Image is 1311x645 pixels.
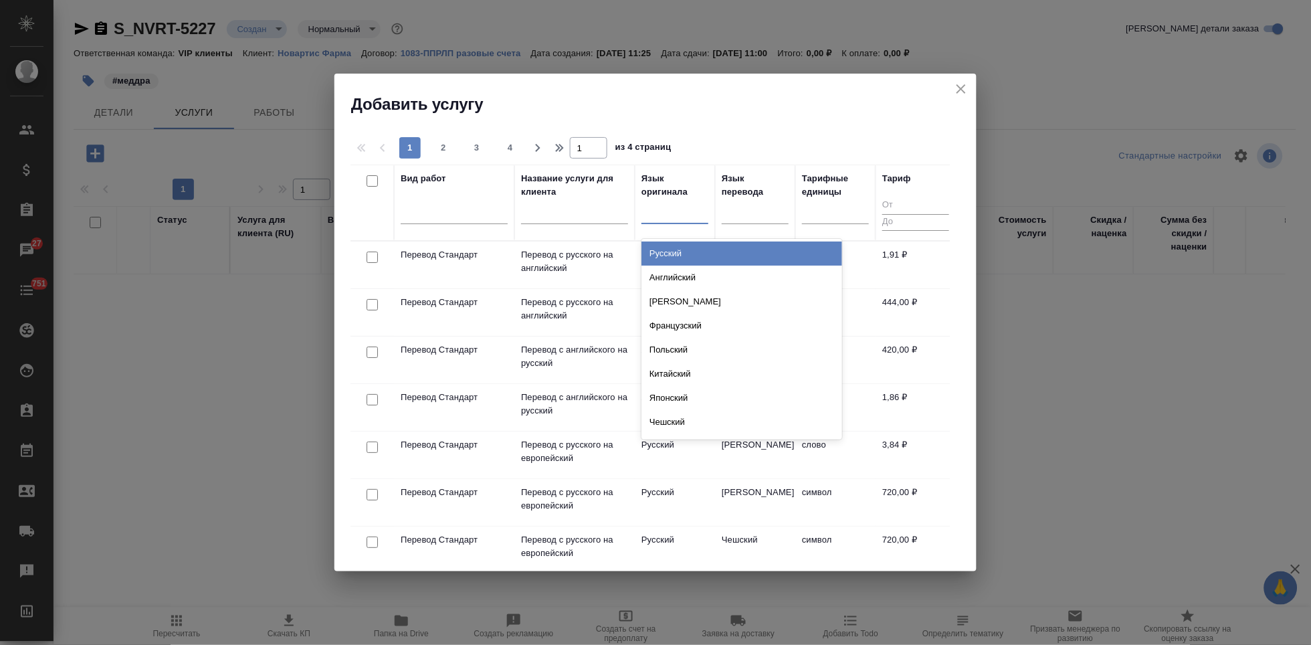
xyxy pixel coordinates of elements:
[500,137,521,159] button: 4
[641,338,842,362] div: Польский
[635,384,715,431] td: Английский
[521,343,628,370] p: Перевод с английского на русский
[615,139,672,159] span: из 4 страниц
[882,197,949,214] input: От
[641,434,842,458] div: Сербский
[635,242,715,288] td: Русский
[876,337,956,383] td: 420,00 ₽
[641,266,842,290] div: Английский
[466,137,488,159] button: 3
[635,289,715,336] td: Русский
[401,438,508,452] p: Перевод Стандарт
[715,527,795,573] td: Чешский
[401,533,508,547] p: Перевод Стандарт
[722,172,789,199] div: Язык перевода
[521,438,628,465] p: Перевод с русского на европейский
[715,432,795,478] td: [PERSON_NAME]
[521,486,628,513] p: Перевод с русского на европейский
[635,432,715,478] td: Русский
[433,137,454,159] button: 2
[401,391,508,404] p: Перевод Стандарт
[433,141,454,155] span: 2
[521,248,628,275] p: Перевод с русского на английский
[876,479,956,526] td: 720,00 ₽
[802,172,869,199] div: Тарифные единицы
[876,384,956,431] td: 1,86 ₽
[521,391,628,418] p: Перевод с английского на русский
[951,79,971,99] button: close
[795,432,876,478] td: слово
[876,527,956,573] td: 720,00 ₽
[401,248,508,262] p: Перевод Стандарт
[641,314,842,338] div: Французский
[521,533,628,560] p: Перевод с русского на европейский
[876,242,956,288] td: 1,91 ₽
[882,214,949,231] input: До
[635,527,715,573] td: Русский
[641,410,842,434] div: Чешский
[521,172,628,199] div: Название услуги для клиента
[401,172,446,185] div: Вид работ
[641,172,708,199] div: Язык оригинала
[466,141,488,155] span: 3
[795,527,876,573] td: символ
[401,486,508,499] p: Перевод Стандарт
[715,479,795,526] td: [PERSON_NAME]
[500,141,521,155] span: 4
[876,432,956,478] td: 3,84 ₽
[521,296,628,322] p: Перевод с русского на английский
[795,479,876,526] td: символ
[641,242,842,266] div: Русский
[641,290,842,314] div: [PERSON_NAME]
[401,343,508,357] p: Перевод Стандарт
[876,289,956,336] td: 444,00 ₽
[635,479,715,526] td: Русский
[641,362,842,386] div: Китайский
[641,386,842,410] div: Японский
[351,94,977,115] h2: Добавить услугу
[635,337,715,383] td: Английский
[882,172,911,185] div: Тариф
[401,296,508,309] p: Перевод Стандарт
